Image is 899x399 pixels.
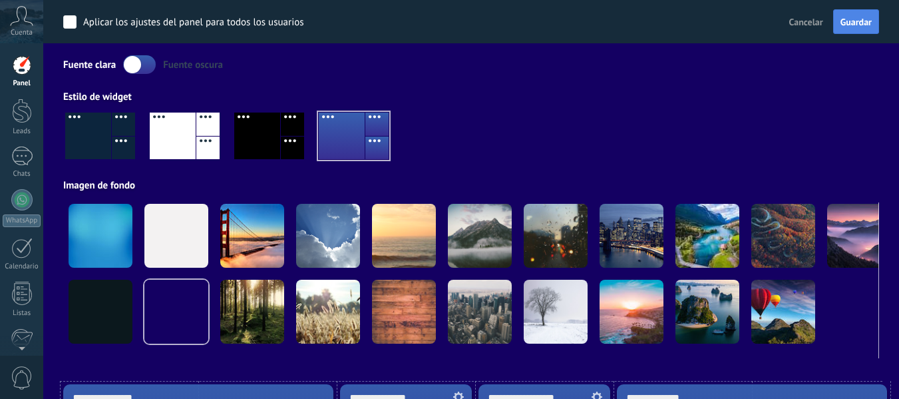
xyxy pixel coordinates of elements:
div: WhatsApp [3,214,41,227]
div: Calendario [3,262,41,271]
div: Fuente oscura [163,59,223,71]
span: Cuenta [11,29,33,37]
span: Guardar [840,17,872,27]
div: Panel [3,79,41,88]
div: Fuente clara [63,59,116,71]
div: Estilo de widget [63,91,879,103]
button: Cancelar [784,12,828,32]
div: Chats [3,170,41,179]
div: Aplicar los ajustes del panel para todos los usuarios [83,16,304,29]
div: Imagen de fondo [63,179,879,192]
span: Cancelar [789,16,823,28]
div: Listas [3,309,41,318]
div: Leads [3,127,41,136]
button: Guardar [833,9,879,35]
